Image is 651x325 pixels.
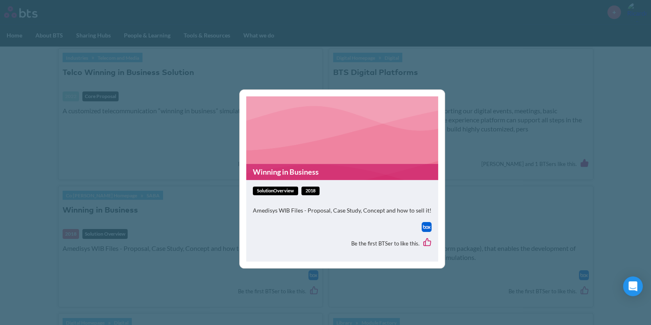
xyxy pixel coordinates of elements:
[253,232,432,255] div: Be the first BTSer to like this.
[422,222,432,232] a: Download file from Box
[253,206,432,215] p: Amedisys WIB Files - Proposal, Case Study, Concept and how to sell it!
[422,222,432,232] img: Box logo
[301,187,320,195] span: 2018
[253,187,298,195] span: solutionOverview
[246,164,438,180] a: Winning in Business
[623,276,643,296] div: Open Intercom Messenger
